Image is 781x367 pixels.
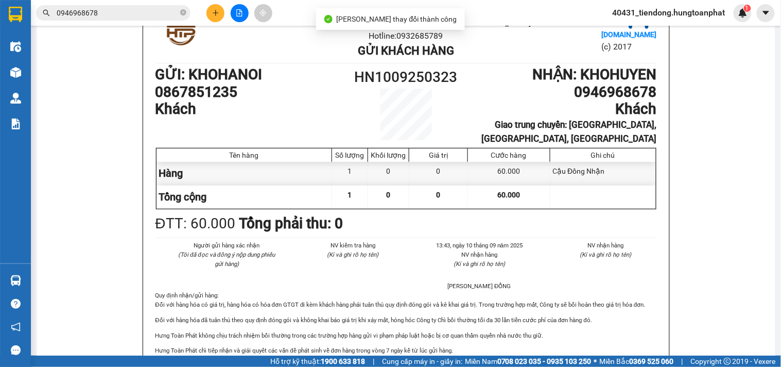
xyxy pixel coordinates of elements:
[497,357,592,365] strong: 0708 023 035 - 0935 103 250
[368,162,409,185] div: 0
[630,357,674,365] strong: 0369 525 060
[254,4,272,22] button: aim
[454,260,505,268] i: (Kí và ghi rõ họ tên)
[601,40,656,53] li: (c) 2017
[335,151,365,159] div: Số lượng
[337,15,457,23] span: [PERSON_NAME] thay đổi thành công
[468,162,550,185] div: 60.000
[236,9,243,16] span: file-add
[761,8,771,18] span: caret-down
[600,356,674,367] span: Miền Bắc
[206,4,224,22] button: plus
[155,331,657,340] p: Hưng Toàn Phát không chịu trách nhiệm bồi thường trong các trường hợp hàng gửi vi phạm pháp luật ...
[155,84,343,101] h1: 0867851235
[155,291,657,355] div: Quy định nhận/gửi hàng :
[270,356,365,367] span: Hỗ trợ kỹ thuật:
[332,162,368,185] div: 1
[371,151,406,159] div: Khối lượng
[497,191,520,199] span: 60.000
[594,359,597,363] span: ⚪️
[259,9,267,16] span: aim
[159,191,207,203] span: Tổng cộng
[212,9,219,16] span: plus
[178,251,275,268] i: (Tôi đã đọc và đồng ý nộp dung phiếu gửi hàng)
[43,9,50,16] span: search
[155,66,263,83] b: GỬI : KHOHANOI
[471,151,547,159] div: Cước hàng
[10,67,21,78] img: warehouse-icon
[358,44,454,57] b: Gửi khách hàng
[324,15,333,23] span: check-circle
[155,300,657,309] p: Đối với hàng hóa có giá trị, hàng hóa có hóa đơn GTGT đi kèm khách hàng phải tuân thủ quy định đó...
[533,66,657,83] b: NHẬN : KHOHUYEN
[10,93,21,104] img: warehouse-icon
[10,119,21,129] img: solution-icon
[321,357,365,365] strong: 1900 633 818
[601,30,656,39] b: [DOMAIN_NAME]
[745,5,749,12] span: 1
[724,358,731,365] span: copyright
[157,162,333,185] div: Hàng
[429,250,531,259] li: NV nhận hàng
[412,151,465,159] div: Giá trị
[155,315,657,325] p: Đối với hàng hóa đã tuân thủ theo quy định đóng gói và không khai báo giá trị khi xảy mất, hỏng h...
[757,4,775,22] button: caret-down
[738,8,748,18] img: icon-new-feature
[57,7,178,19] input: Tìm tên, số ĐT hoặc mã đơn
[744,5,751,12] sup: 1
[302,241,404,250] li: NV kiểm tra hàng
[11,322,21,332] span: notification
[429,281,531,291] li: [PERSON_NAME] ĐỒNG
[437,191,441,199] span: 0
[327,251,379,258] i: (Kí và ghi rõ họ tên)
[604,6,734,19] span: 40431_tiendong.hungtoanphat
[11,345,21,355] span: message
[11,299,21,309] span: question-circle
[429,241,531,250] li: 13:43, ngày 10 tháng 09 năm 2025
[155,212,235,235] div: ĐTT : 60.000
[10,275,21,286] img: warehouse-icon
[180,9,186,15] span: close-circle
[159,151,329,159] div: Tên hàng
[580,251,632,258] i: (Kí và ghi rõ họ tên)
[176,241,278,250] li: Người gửi hàng xác nhận
[239,29,573,42] li: Hotline: 0932685789
[10,41,21,52] img: warehouse-icon
[553,151,653,159] div: Ghi chú
[682,356,683,367] span: |
[482,120,657,144] b: Giao trung chuyển: [GEOGRAPHIC_DATA], [GEOGRAPHIC_DATA], [GEOGRAPHIC_DATA]
[468,101,656,118] h1: Khách
[239,215,343,232] b: Tổng phải thu: 0
[373,356,374,367] span: |
[409,162,468,185] div: 0
[468,84,656,101] h1: 0946968678
[155,101,343,118] h1: Khách
[387,191,391,199] span: 0
[382,356,462,367] span: Cung cấp máy in - giấy in:
[343,66,469,89] h1: HN1009250323
[465,356,592,367] span: Miền Nam
[155,346,657,355] p: Hưng Toàn Phát chỉ tiếp nhận và giải quyết các vấn đề phát sinh về đơn hàng trong vòng 7 ngày kể ...
[231,4,249,22] button: file-add
[348,191,352,199] span: 1
[9,7,22,22] img: logo-vxr
[155,4,207,56] img: logo.jpg
[550,162,656,185] div: Cậu Đồng Nhận
[555,241,657,250] li: NV nhận hàng
[180,8,186,18] span: close-circle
